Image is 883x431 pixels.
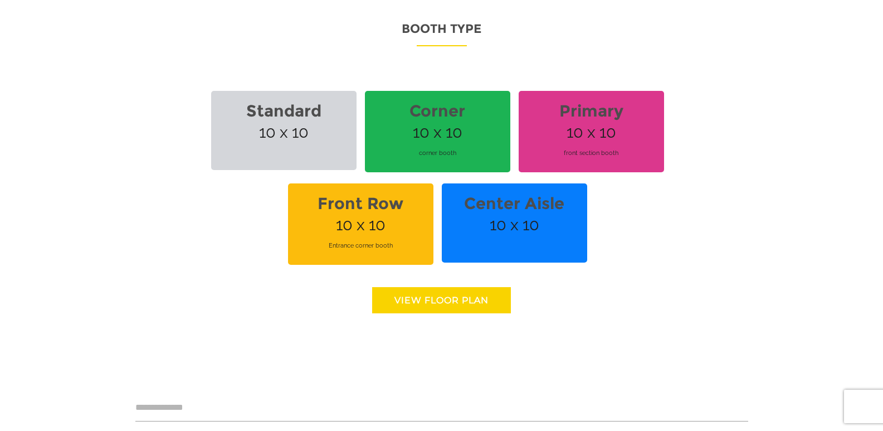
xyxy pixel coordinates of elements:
span: 10 x 10 [365,91,510,172]
span: 10 x 10 [288,183,433,265]
strong: Corner [372,95,504,127]
strong: Center Aisle [448,187,580,220]
strong: Primary [525,95,657,127]
span: corner booth [372,138,504,168]
a: View floor Plan [372,287,511,313]
strong: Front Row [295,187,427,220]
span: front section booth [525,138,657,168]
span: 10 x 10 [442,183,587,263]
strong: Standard [218,95,350,127]
span: 10 x 10 [519,91,664,172]
span: 10 x 10 [211,91,357,170]
p: Booth Type [135,18,748,46]
span: Entrance corner booth [295,230,427,261]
